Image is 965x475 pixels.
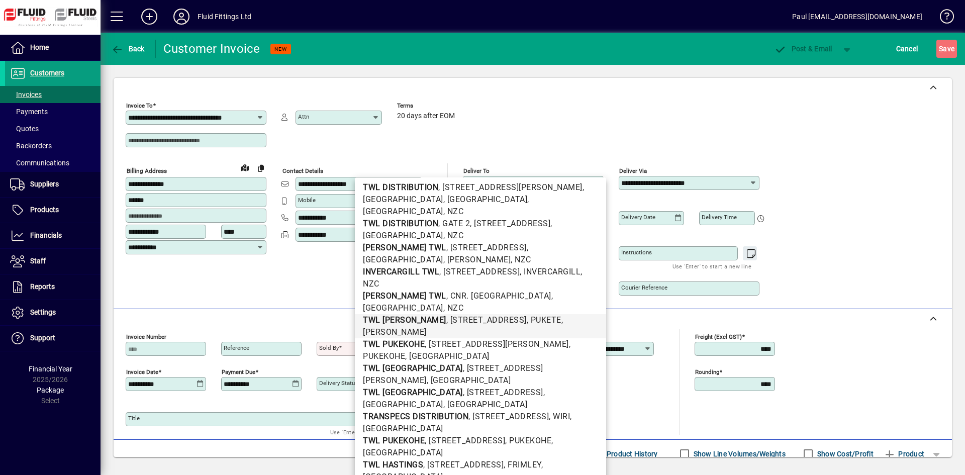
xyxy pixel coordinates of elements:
[363,267,439,276] b: INVERCARGILL TWL
[468,412,549,421] span: , [STREET_ADDRESS]
[425,436,505,445] span: , [STREET_ADDRESS]
[527,315,561,325] span: , PUKETE
[463,388,543,397] span: , [STREET_ADDRESS]
[443,400,528,409] span: , [GEOGRAPHIC_DATA]
[363,219,438,228] b: TWL DISTRIBUTION
[363,363,463,373] b: TWL [GEOGRAPHIC_DATA]
[443,303,464,313] span: , NZC
[446,243,527,252] span: , [STREET_ADDRESS]
[443,255,511,264] span: , [PERSON_NAME]
[511,255,531,264] span: , NZC
[363,315,446,325] b: TWL [PERSON_NAME]
[363,460,423,469] b: TWL HASTINGS
[363,412,468,421] b: TRANSPECS DISTRIBUTION
[438,182,583,192] span: , [STREET_ADDRESS][PERSON_NAME]
[470,219,550,228] span: , [STREET_ADDRESS]
[363,436,425,445] b: TWL PUKEKOHE
[427,375,511,385] span: , [GEOGRAPHIC_DATA]
[505,436,551,445] span: , PUKEKOHE
[446,291,551,301] span: , CNR. [GEOGRAPHIC_DATA]
[443,231,464,240] span: , NZC
[363,339,425,349] b: TWL PUKEKOHE
[549,412,570,421] span: , WIRI
[363,182,438,192] b: TWL DISTRIBUTION
[520,267,581,276] span: , INVERCARGILL
[443,207,464,216] span: , NZC
[438,219,470,228] span: , GATE 2
[363,243,446,252] b: [PERSON_NAME] TWL
[405,351,490,361] span: , [GEOGRAPHIC_DATA]
[363,388,463,397] b: TWL [GEOGRAPHIC_DATA]
[425,339,569,349] span: , [STREET_ADDRESS][PERSON_NAME]
[363,291,446,301] b: [PERSON_NAME] TWL
[446,315,527,325] span: , [STREET_ADDRESS]
[439,267,520,276] span: , [STREET_ADDRESS]
[504,460,541,469] span: , FRIMLEY
[423,460,504,469] span: , [STREET_ADDRESS]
